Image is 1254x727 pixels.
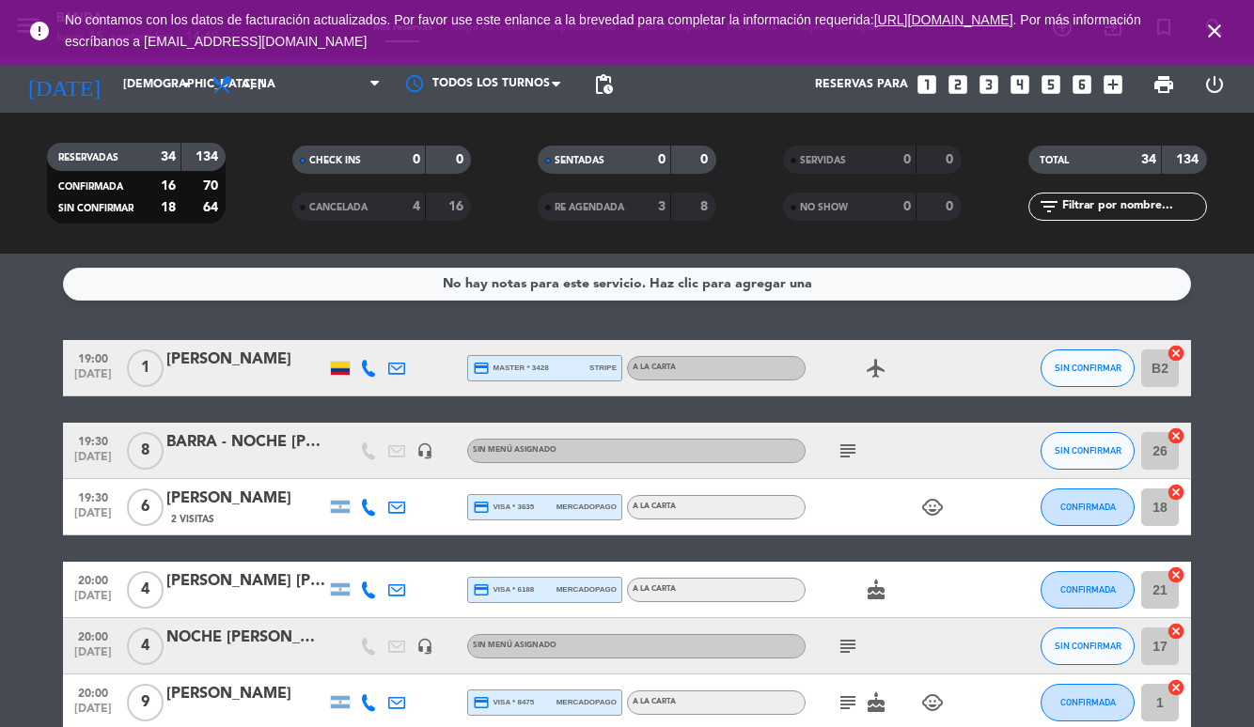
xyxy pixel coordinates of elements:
[633,503,676,510] span: A LA CARTA
[1060,584,1116,595] span: CONFIRMADA
[70,368,117,390] span: [DATE]
[1041,571,1135,609] button: CONFIRMADA
[1167,426,1185,445] i: cancel
[473,446,556,454] span: Sin menú asignado
[196,150,222,163] strong: 134
[1152,73,1175,96] span: print
[837,440,859,462] i: subject
[443,273,812,295] div: No hay notas para este servicio. Haz clic para agregar una
[556,583,617,596] span: mercadopago
[70,486,117,507] span: 19:30
[1167,483,1185,502] i: cancel
[70,646,117,668] span: [DATE]
[815,78,908,91] span: Reservas para
[58,153,118,162] span: RESERVADAS
[70,590,117,611] span: [DATE]
[70,681,117,703] span: 20:00
[1203,73,1226,96] i: power_settings_new
[658,153,666,166] strong: 0
[473,499,490,516] i: credit_card
[416,442,433,459] i: headset_mic
[28,20,51,42] i: error
[14,64,114,105] i: [DATE]
[1055,363,1121,373] span: SIN CONFIRMAR
[416,638,433,655] i: headset_mic
[592,73,615,96] span: pending_actions
[127,684,164,721] span: 9
[865,357,887,379] i: airplanemode_active
[700,153,712,166] strong: 0
[456,153,467,166] strong: 0
[171,512,214,527] span: 2 Visitas
[1101,72,1125,97] i: add_box
[166,682,326,706] div: [PERSON_NAME]
[865,579,887,601] i: cake
[166,487,326,511] div: [PERSON_NAME]
[65,12,1141,49] span: No contamos con los datos de facturación actualizados. Por favor use este enlance a la brevedad p...
[556,501,617,513] span: mercadopago
[413,153,420,166] strong: 0
[1008,72,1032,97] i: looks_4
[1060,502,1116,512] span: CONFIRMADA
[865,691,887,714] i: cake
[1041,627,1135,665] button: SIN CONFIRMAR
[1060,697,1116,707] span: CONFIRMADA
[58,204,133,213] span: SIN CONFIRMAR
[127,627,164,665] span: 4
[70,429,117,451] span: 19:30
[309,156,361,165] span: CHECK INS
[1038,195,1060,218] i: filter_list
[1070,72,1094,97] i: looks_6
[1039,72,1063,97] i: looks_5
[946,200,957,213] strong: 0
[161,179,176,193] strong: 16
[127,432,164,470] span: 8
[633,363,676,371] span: A LA CARTA
[473,694,534,711] span: visa * 8475
[65,12,1141,49] a: . Por más información escríbanos a [EMAIL_ADDRESS][DOMAIN_NAME]
[70,451,117,472] span: [DATE]
[70,347,117,368] span: 19:00
[1141,153,1156,166] strong: 34
[203,201,222,214] strong: 64
[589,362,617,374] span: stripe
[555,203,624,212] span: RE AGENDADA
[166,430,326,455] div: BARRA - NOCHE [PERSON_NAME]
[1167,678,1185,697] i: cancel
[70,568,117,590] span: 20:00
[413,200,420,213] strong: 4
[946,153,957,166] strong: 0
[127,571,164,609] span: 4
[70,507,117,529] span: [DATE]
[473,360,490,377] i: credit_card
[127,488,164,526] span: 6
[70,703,117,724] span: [DATE]
[1055,445,1121,456] span: SIN CONFIRMAR
[161,201,176,214] strong: 18
[837,635,859,657] i: subject
[203,179,222,193] strong: 70
[161,150,176,163] strong: 34
[473,499,534,516] span: visa * 3635
[1041,488,1135,526] button: CONFIRMADA
[1055,641,1121,651] span: SIN CONFIRMAR
[1167,565,1185,584] i: cancel
[633,698,676,705] span: A LA CARTA
[473,581,490,598] i: credit_card
[977,72,1001,97] i: looks_3
[448,200,467,213] strong: 16
[166,626,326,650] div: NOCHE [PERSON_NAME]
[309,203,368,212] span: CANCELADA
[555,156,604,165] span: SENTADAS
[556,696,617,708] span: mercadopago
[58,182,123,192] span: CONFIRMADA
[915,72,939,97] i: looks_one
[658,200,666,213] strong: 3
[921,496,944,518] i: child_care
[473,642,556,649] span: Sin menú asignado
[1167,344,1185,363] i: cancel
[800,156,846,165] span: SERVIDAS
[837,691,859,714] i: subject
[946,72,970,97] i: looks_two
[633,585,676,593] span: A LA CARTA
